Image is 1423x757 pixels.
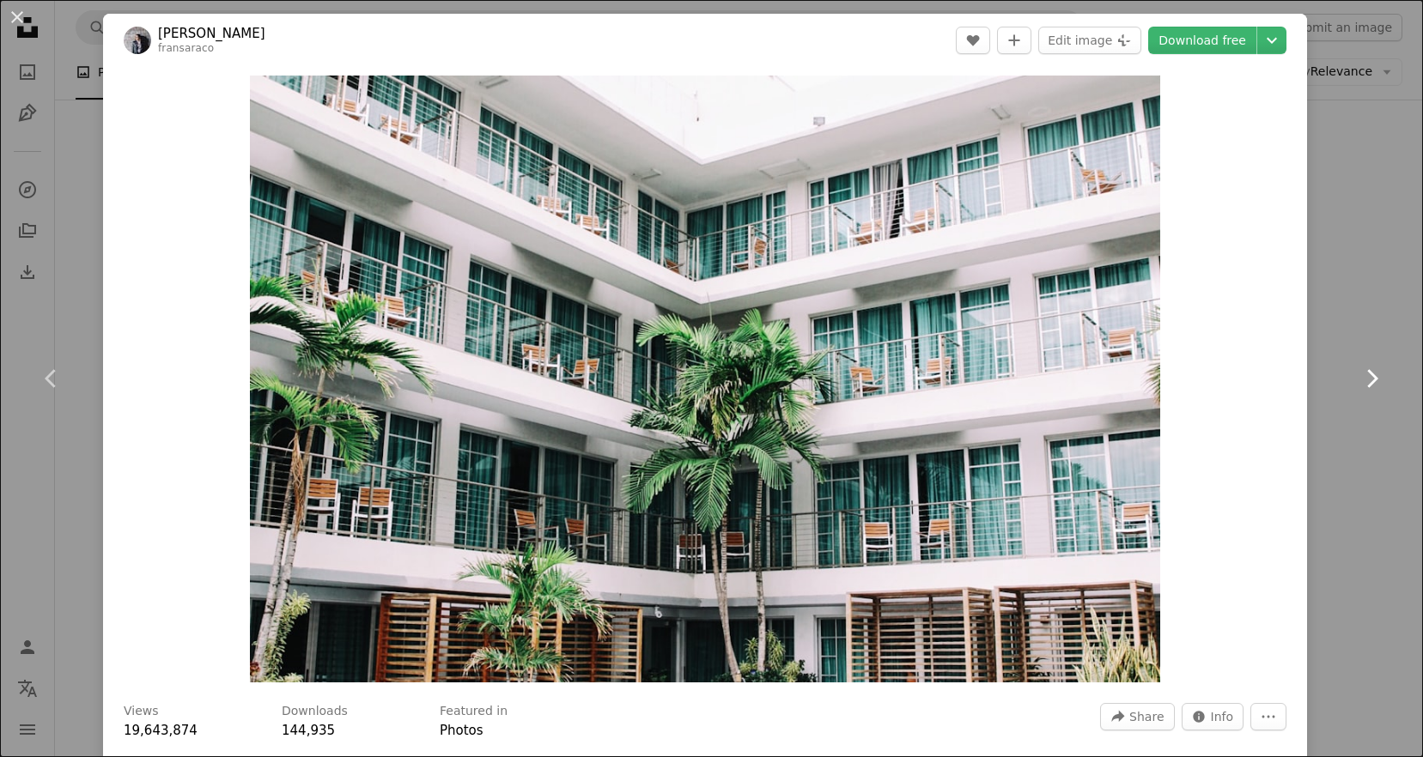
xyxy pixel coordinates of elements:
a: Photos [440,723,483,738]
h3: Views [124,703,159,720]
button: Add to Collection [997,27,1031,54]
a: Next [1320,296,1423,461]
button: Like [956,27,990,54]
a: Download free [1148,27,1256,54]
h3: Downloads [282,703,348,720]
a: [PERSON_NAME] [158,25,265,42]
a: fransaraco [158,42,214,54]
button: Zoom in on this image [250,76,1161,682]
button: More Actions [1250,703,1286,730]
img: coconut palm trees in hotel lobby [250,76,1161,682]
h3: Featured in [440,703,508,720]
span: Info [1211,704,1234,730]
span: 19,643,874 [124,723,198,738]
span: Share [1129,704,1164,730]
button: Edit image [1038,27,1141,54]
span: 144,935 [282,723,335,738]
button: Share this image [1100,703,1174,730]
img: Go to Francesca Saraco's profile [124,27,151,54]
button: Choose download size [1257,27,1286,54]
button: Stats about this image [1182,703,1244,730]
